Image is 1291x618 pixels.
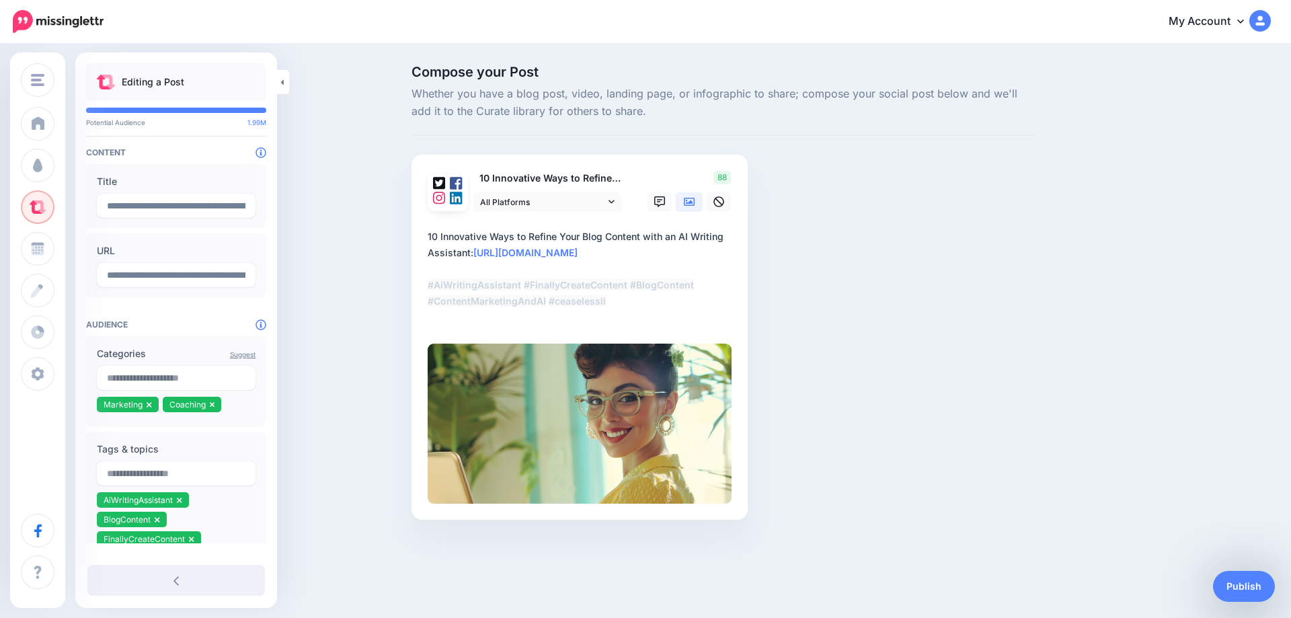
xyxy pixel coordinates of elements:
span: 1.99M [247,118,266,126]
span: BlogContent [104,514,151,525]
span: All Platforms [480,195,605,209]
span: Whether you have a blog post, video, landing page, or infographic to share; compose your social p... [412,85,1035,120]
img: menu.png [31,74,44,86]
span: AiWritingAssistant [104,495,173,505]
h4: Content [86,147,266,157]
a: Publish [1213,571,1275,602]
p: 10 Innovative Ways to Refine Your Blog Content with an AI Writing Assistant [473,171,623,186]
a: All Platforms [473,192,621,212]
span: Compose your Post [412,65,1035,79]
h4: Audience [86,319,266,330]
span: Coaching [169,399,206,410]
img: Missinglettr [13,10,104,33]
img: c99c1604d112c0b29c082db84f39848b.jpg [428,344,732,504]
label: Categories [97,346,256,362]
img: curate.png [97,75,115,89]
label: Tags & topics [97,441,256,457]
a: Suggest [230,350,256,358]
a: My Account [1155,5,1271,38]
label: URL [97,243,256,259]
span: 88 [713,171,731,184]
span: FinallyCreateContent [104,534,185,544]
label: Title [97,173,256,190]
div: 10 Innovative Ways to Refine Your Blog Content with an AI Writing Assistant: [428,229,737,309]
p: Potential Audience [86,118,266,126]
span: Marketing [104,399,143,410]
p: Editing a Post [122,74,184,90]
